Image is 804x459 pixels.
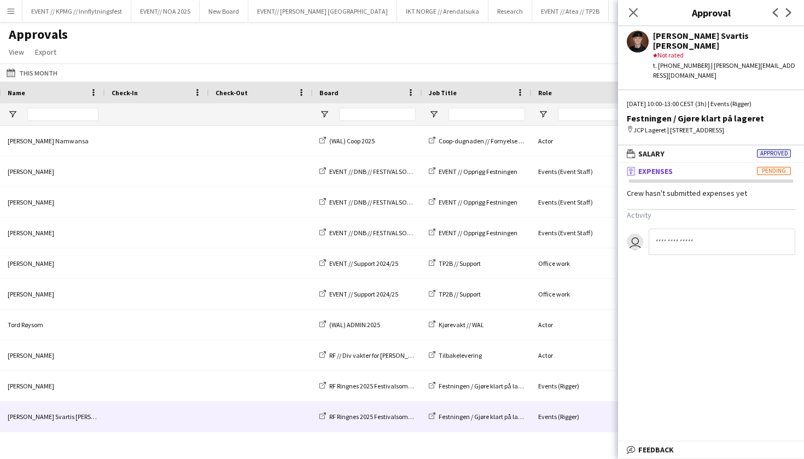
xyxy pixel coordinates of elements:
a: EVENT // Opprigg Festningen [429,229,517,237]
button: IKT NORGE // Arendalsuka [397,1,488,22]
span: TP2B // Support [439,290,481,298]
div: Actor [532,126,641,156]
div: Office work [532,279,641,309]
div: [PERSON_NAME] Svartis [PERSON_NAME] [1,402,105,432]
a: EVENT // DNB // FESTIVALSOMMER 2025 [319,167,438,176]
span: RF Ringnes 2025 Festivalsommer [329,412,420,421]
a: EVENT // Opprigg Festningen [429,167,517,176]
a: View [4,45,28,59]
span: Coop-dugnaden // Fornyelse av buyout [439,137,546,145]
div: Events (Event Staff) [532,156,641,187]
span: Job Title [429,89,457,97]
span: Role [538,89,552,97]
button: EVENT // KPMG // Innflytningsfest [22,1,131,22]
mat-expansion-panel-header: SalaryApproved [618,146,804,162]
span: Festningen / Gjøre klart på lageret [439,382,532,390]
span: Expenses [638,166,673,176]
span: Check-Out [215,89,248,97]
a: TP2B // Support [429,290,481,298]
a: RF Ringnes 2025 Festivalsommer [319,382,420,390]
span: Salary [638,149,665,159]
span: Festningen / Gjøre klart på lageret [439,412,532,421]
span: Kjørevakt // WAL [439,321,484,329]
input: Role Filter Input [558,108,634,121]
div: [PERSON_NAME] [1,371,105,401]
button: Open Filter Menu [319,109,329,119]
div: [PERSON_NAME] [1,340,105,370]
mat-expansion-panel-header: ExpensesPending [618,163,804,179]
div: [PERSON_NAME] [1,156,105,187]
span: EVENT // Opprigg Festningen [439,198,517,206]
span: Name [8,89,25,97]
span: EVENT // Opprigg Festningen [439,167,517,176]
div: JCP Lageret | [STREET_ADDRESS] [627,125,795,135]
div: Not rated [653,50,795,60]
mat-expansion-panel-header: Feedback [618,441,804,458]
a: Tilbakelevering [429,351,482,359]
a: EVENT // DNB // FESTIVALSOMMER 2025 [319,229,438,237]
div: ExpensesPending [618,179,804,272]
button: Open Filter Menu [8,109,18,119]
input: Name Filter Input [27,108,98,121]
div: Actor [532,340,641,370]
button: EVENT // Atea Community 2025 [609,1,714,22]
a: Export [31,45,61,59]
button: Research [488,1,532,22]
button: This Month [4,66,60,79]
span: Check-In [112,89,138,97]
span: (WAL) Coop 2025 [329,137,375,145]
button: Open Filter Menu [538,109,548,119]
div: [PERSON_NAME] [1,248,105,278]
span: TP2B // Support [439,259,481,268]
span: View [9,47,24,57]
span: (WAL) ADMIN 2025 [329,321,380,329]
a: Kjørevakt // WAL [429,321,484,329]
div: Events (Event Staff) [532,218,641,248]
div: [PERSON_NAME] Svartis [PERSON_NAME] [653,31,795,50]
span: Pending [757,167,791,175]
div: [PERSON_NAME] [1,279,105,309]
h3: Approval [618,5,804,20]
span: EVENT // Support 2024/25 [329,259,398,268]
input: Job Title Filter Input [448,108,525,121]
span: EVENT // DNB // FESTIVALSOMMER 2025 [329,198,438,206]
button: Open Filter Menu [429,109,439,119]
a: EVENT // Opprigg Festningen [429,198,517,206]
button: EVENT// NOA 2025 [131,1,200,22]
div: Events (Rigger) [532,402,641,432]
a: EVENT // DNB // FESTIVALSOMMER 2025 [319,198,438,206]
span: Board [319,89,339,97]
div: [PERSON_NAME] [1,218,105,248]
div: Events (Rigger) [532,371,641,401]
span: EVENT // Opprigg Festningen [439,229,517,237]
span: RF // Div vakter for [PERSON_NAME] [329,351,427,359]
span: EVENT // DNB // FESTIVALSOMMER 2025 [329,167,438,176]
a: RF Ringnes 2025 Festivalsommer [319,412,420,421]
h3: Activity [627,210,795,220]
a: TP2B // Support [429,259,481,268]
a: EVENT // Support 2024/25 [319,290,398,298]
span: Feedback [638,445,674,455]
span: EVENT // Support 2024/25 [329,290,398,298]
span: Tilbakelevering [439,351,482,359]
a: Festningen / Gjøre klart på lageret [429,412,532,421]
span: Export [35,47,56,57]
div: [DATE] 10:00-13:00 CEST (3h) | Events (Rigger) [627,99,795,109]
a: Festningen / Gjøre klart på lageret [429,382,532,390]
a: (WAL) Coop 2025 [319,137,375,145]
span: Approved [757,149,791,158]
div: [PERSON_NAME] Namwansa [1,126,105,156]
div: t. [PHONE_NUMBER] | [PERSON_NAME][EMAIL_ADDRESS][DOMAIN_NAME] [653,61,795,80]
span: EVENT // DNB // FESTIVALSOMMER 2025 [329,229,438,237]
button: EVENT // Atea // TP2B [532,1,609,22]
span: RF Ringnes 2025 Festivalsommer [329,382,420,390]
button: New Board [200,1,248,22]
button: EVENT// [PERSON_NAME] [GEOGRAPHIC_DATA] [248,1,397,22]
a: Coop-dugnaden // Fornyelse av buyout [429,137,546,145]
div: Tord Røysom [1,310,105,340]
div: Actor [532,310,641,340]
a: (WAL) ADMIN 2025 [319,321,380,329]
a: EVENT // Support 2024/25 [319,259,398,268]
div: Office work [532,248,641,278]
div: Festningen / Gjøre klart på lageret [627,113,795,123]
